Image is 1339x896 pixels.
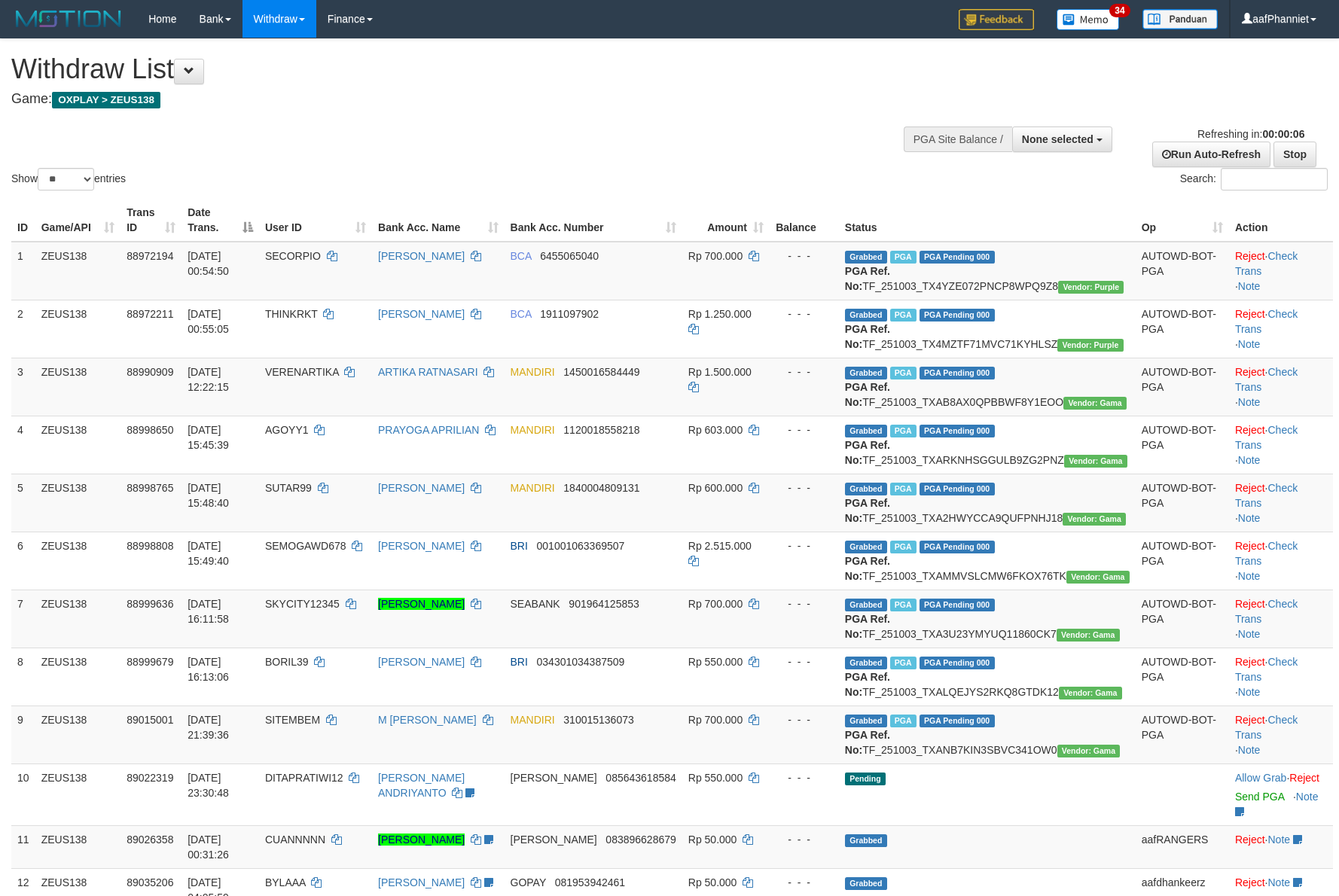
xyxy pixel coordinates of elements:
span: 88998808 [127,540,173,552]
td: ZEUS138 [35,825,120,868]
td: 2 [11,300,35,358]
a: Note [1238,512,1261,524]
span: Grabbed [845,877,887,890]
img: Feedback.jpg [959,9,1034,30]
span: Copy 034301034387509 to clipboard [537,656,625,668]
span: Copy 6455065040 to clipboard [540,250,599,262]
b: PGA Ref. No: [845,729,890,756]
button: None selected [1012,126,1112,152]
span: Copy 901964125853 to clipboard [569,598,639,610]
span: CUANNNNN [265,834,325,846]
td: AUTOWD-BOT-PGA [1136,416,1229,474]
a: Note [1238,454,1261,466]
span: [DATE] 00:31:26 [188,834,229,861]
a: Check Trans [1235,250,1298,277]
a: Note [1296,791,1319,803]
img: Button%20Memo.svg [1057,9,1120,30]
div: PGA Site Balance / [904,126,1012,152]
span: PGA Pending [920,367,995,379]
a: [PERSON_NAME] [378,308,465,320]
span: None selected [1022,133,1093,145]
td: · · [1229,590,1333,648]
span: Rp 600.000 [688,482,743,494]
span: [DATE] 16:11:58 [188,598,229,625]
span: 89035206 [127,876,173,888]
span: [DATE] 00:54:50 [188,250,229,277]
span: [DATE] 00:55:05 [188,308,229,335]
a: [PERSON_NAME] [378,834,465,846]
td: · · [1229,358,1333,416]
h1: Withdraw List [11,54,877,84]
td: TF_251003_TXARKNHSGGULB9ZG2PNZ [839,416,1136,474]
a: Reject [1235,540,1265,552]
span: 88999636 [127,598,173,610]
td: AUTOWD-BOT-PGA [1136,648,1229,706]
div: - - - [776,306,833,322]
span: PGA Pending [920,715,995,727]
span: [PERSON_NAME] [511,834,597,846]
div: - - - [776,832,833,847]
td: · · [1229,300,1333,358]
td: ZEUS138 [35,763,120,825]
td: 7 [11,590,35,648]
td: aafRANGERS [1136,825,1229,868]
span: MANDIRI [511,366,555,378]
div: - - - [776,480,833,495]
span: Vendor URL: https://trx31.1velocity.biz [1063,513,1126,526]
span: [DATE] 21:39:36 [188,714,229,741]
span: Marked by aafnoeunsreypich [890,309,917,322]
span: 88999679 [127,656,173,668]
a: Note [1238,628,1261,640]
span: SITEMBEM [265,714,320,726]
span: [DATE] 15:48:40 [188,482,229,509]
td: ZEUS138 [35,242,120,300]
th: Amount: activate to sort column ascending [682,199,770,242]
div: - - - [776,364,833,379]
div: - - - [776,596,833,611]
th: Op: activate to sort column ascending [1136,199,1229,242]
th: Action [1229,199,1333,242]
div: - - - [776,875,833,890]
th: Balance [770,199,839,242]
span: BCA [511,308,532,320]
span: MANDIRI [511,714,555,726]
td: TF_251003_TXANB7KIN3SBVC341OW0 [839,706,1136,763]
span: Marked by aafsolysreylen [890,367,917,379]
img: panduan.png [1142,9,1218,29]
a: Note [1238,338,1261,350]
span: Grabbed [845,251,887,264]
span: Vendor URL: https://trx31.1velocity.biz [1066,571,1130,584]
span: PGA Pending [920,541,995,553]
h4: Game: [11,92,877,107]
td: 11 [11,825,35,868]
span: Rp 700.000 [688,250,743,262]
a: Note [1238,686,1261,698]
span: MANDIRI [511,424,555,436]
td: AUTOWD-BOT-PGA [1136,300,1229,358]
a: Allow Grab [1235,772,1286,784]
span: THINKRKT [265,308,318,320]
a: Note [1238,570,1261,582]
span: Grabbed [845,599,887,611]
a: Note [1238,280,1261,292]
td: · · [1229,242,1333,300]
span: SUTAR99 [265,482,312,494]
td: · · [1229,706,1333,763]
span: PGA Pending [920,309,995,322]
a: Note [1238,396,1261,408]
span: Marked by aafkaynarin [890,541,917,553]
span: BRI [511,540,528,552]
span: DITAPRATIWI12 [265,772,343,784]
td: ZEUS138 [35,300,120,358]
b: PGA Ref. No: [845,497,890,524]
th: Bank Acc. Name: activate to sort column ascending [372,199,505,242]
span: Marked by aafnoeunsreypich [890,251,917,264]
div: - - - [776,422,833,437]
td: ZEUS138 [35,532,120,590]
a: [PERSON_NAME] [378,540,465,552]
a: Check Trans [1235,540,1298,567]
span: Rp 1.250.000 [688,308,752,320]
span: SKYCITY12345 [265,598,340,610]
span: Grabbed [845,834,887,847]
th: Status [839,199,1136,242]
